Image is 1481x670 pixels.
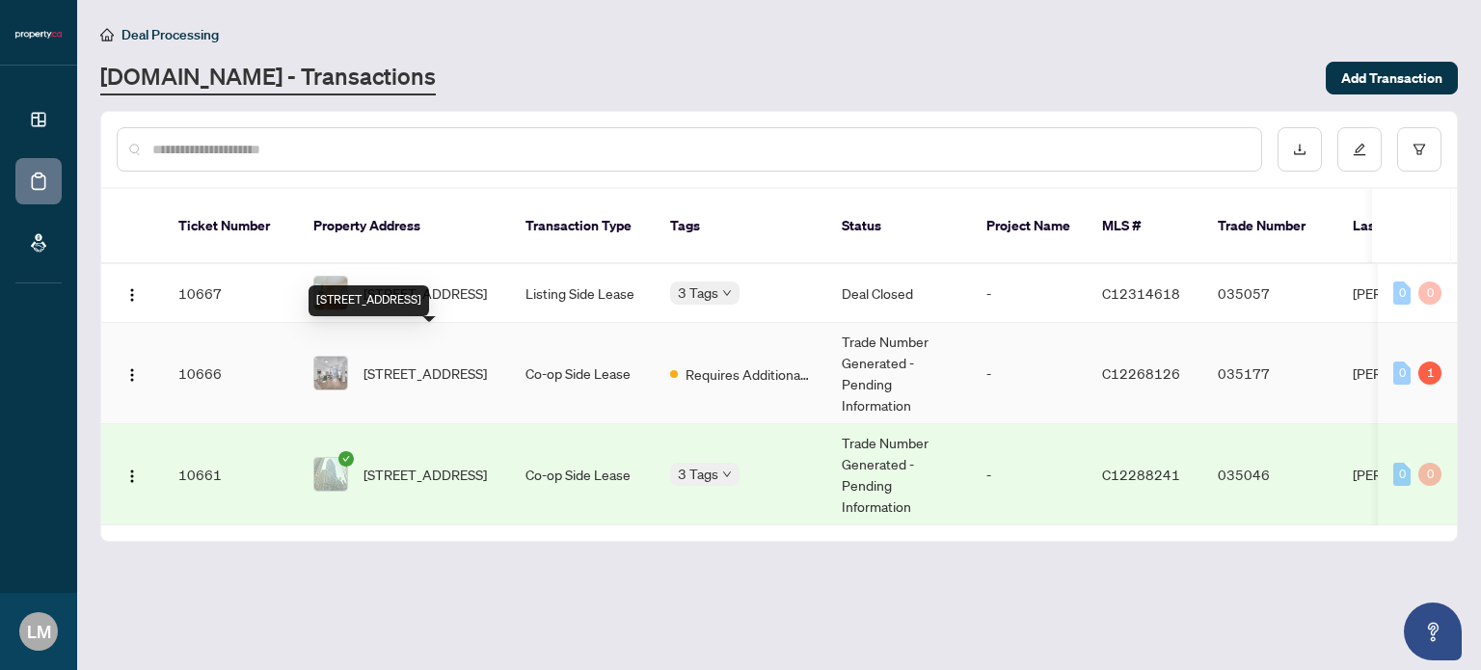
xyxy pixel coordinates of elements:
button: Logo [117,459,148,490]
button: Open asap [1404,603,1462,660]
td: 035057 [1202,264,1337,323]
td: 10666 [163,323,298,424]
div: 0 [1393,281,1411,305]
div: 0 [1418,463,1441,486]
td: Deal Closed [826,264,971,323]
button: download [1278,127,1322,172]
span: [STREET_ADDRESS] [364,464,487,485]
span: Add Transaction [1341,63,1442,94]
div: 0 [1418,281,1441,305]
th: MLS # [1087,189,1202,264]
img: thumbnail-img [314,357,347,389]
div: 1 [1418,362,1441,385]
img: thumbnail-img [314,277,347,309]
span: filter [1413,143,1426,156]
img: Logo [124,367,140,383]
button: edit [1337,127,1382,172]
td: 10661 [163,424,298,525]
span: check-circle [338,451,354,467]
th: Project Name [971,189,1087,264]
a: [DOMAIN_NAME] - Transactions [100,61,436,95]
span: [STREET_ADDRESS] [364,362,487,384]
td: - [971,264,1087,323]
button: filter [1397,127,1441,172]
th: Status [826,189,971,264]
span: down [722,288,732,298]
button: Logo [117,278,148,308]
td: 035046 [1202,424,1337,525]
img: Logo [124,469,140,484]
td: Co-op Side Lease [510,323,655,424]
img: Logo [124,287,140,303]
span: download [1293,143,1306,156]
td: Co-op Side Lease [510,424,655,525]
span: down [722,469,732,479]
button: Logo [117,358,148,389]
span: C12288241 [1102,466,1180,483]
div: [STREET_ADDRESS] [309,285,429,316]
img: logo [15,29,62,40]
span: edit [1353,143,1366,156]
span: C12268126 [1102,364,1180,382]
th: Transaction Type [510,189,655,264]
button: Add Transaction [1326,62,1458,94]
td: 10667 [163,264,298,323]
span: Requires Additional Docs [686,363,811,385]
th: Ticket Number [163,189,298,264]
th: Trade Number [1202,189,1337,264]
span: C12314618 [1102,284,1180,302]
td: 035177 [1202,323,1337,424]
span: [STREET_ADDRESS] [364,282,487,304]
span: Deal Processing [121,26,219,43]
td: Trade Number Generated - Pending Information [826,424,971,525]
div: 0 [1393,463,1411,486]
td: - [971,323,1087,424]
th: Tags [655,189,826,264]
span: 3 Tags [678,281,718,304]
td: Trade Number Generated - Pending Information [826,323,971,424]
div: 0 [1393,362,1411,385]
td: - [971,424,1087,525]
img: thumbnail-img [314,458,347,491]
span: 3 Tags [678,463,718,485]
span: home [100,28,114,41]
td: Listing Side Lease [510,264,655,323]
th: Property Address [298,189,510,264]
span: LM [27,618,51,645]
